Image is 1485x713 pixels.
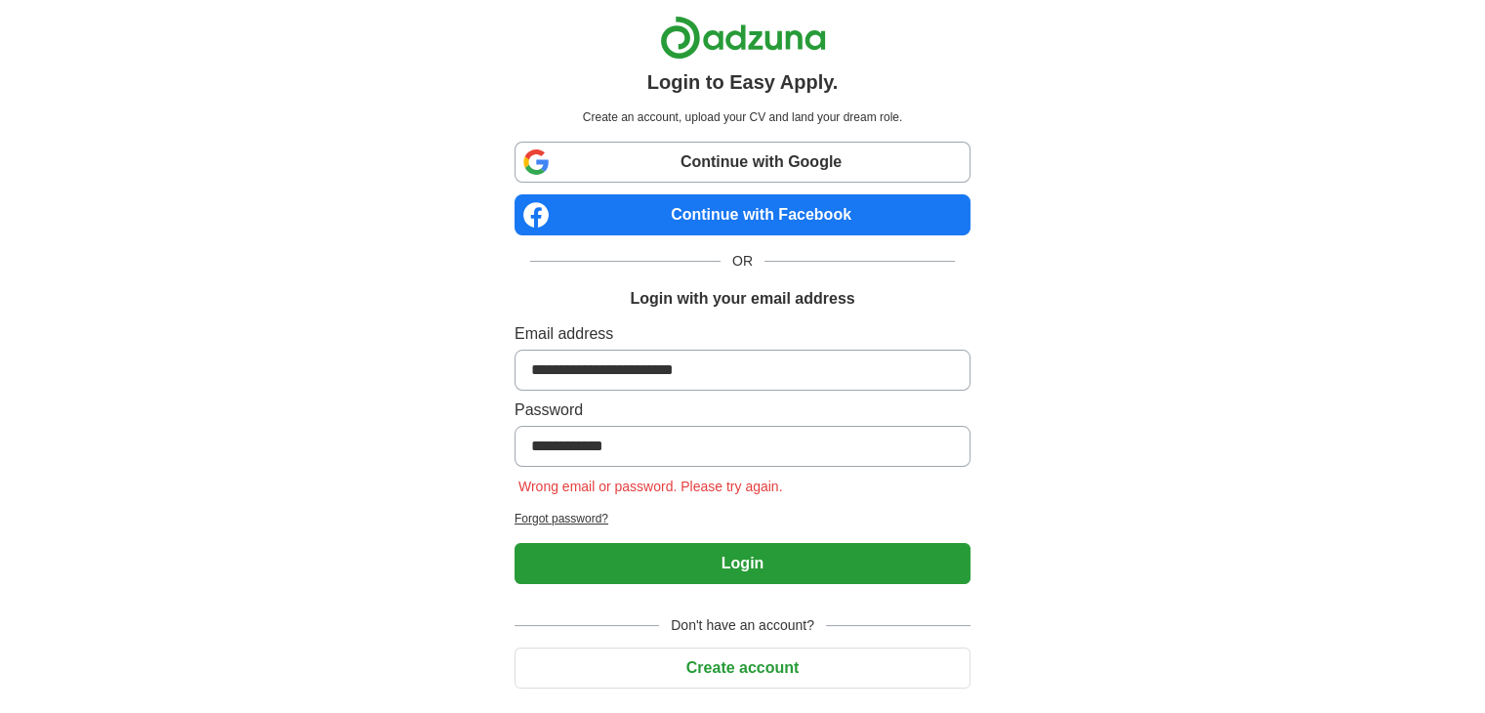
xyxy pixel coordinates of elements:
p: Create an account, upload your CV and land your dream role. [518,108,967,126]
label: Email address [515,322,970,346]
a: Forgot password? [515,510,970,527]
h1: Login to Easy Apply. [647,67,839,97]
h1: Login with your email address [630,287,854,311]
img: Adzuna logo [660,16,826,60]
a: Create account [515,659,970,676]
span: OR [721,251,764,272]
button: Login [515,543,970,584]
label: Password [515,398,970,422]
a: Continue with Google [515,142,970,183]
span: Wrong email or password. Please try again. [515,479,787,494]
span: Don't have an account? [659,615,826,636]
a: Continue with Facebook [515,194,970,235]
button: Create account [515,648,970,689]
